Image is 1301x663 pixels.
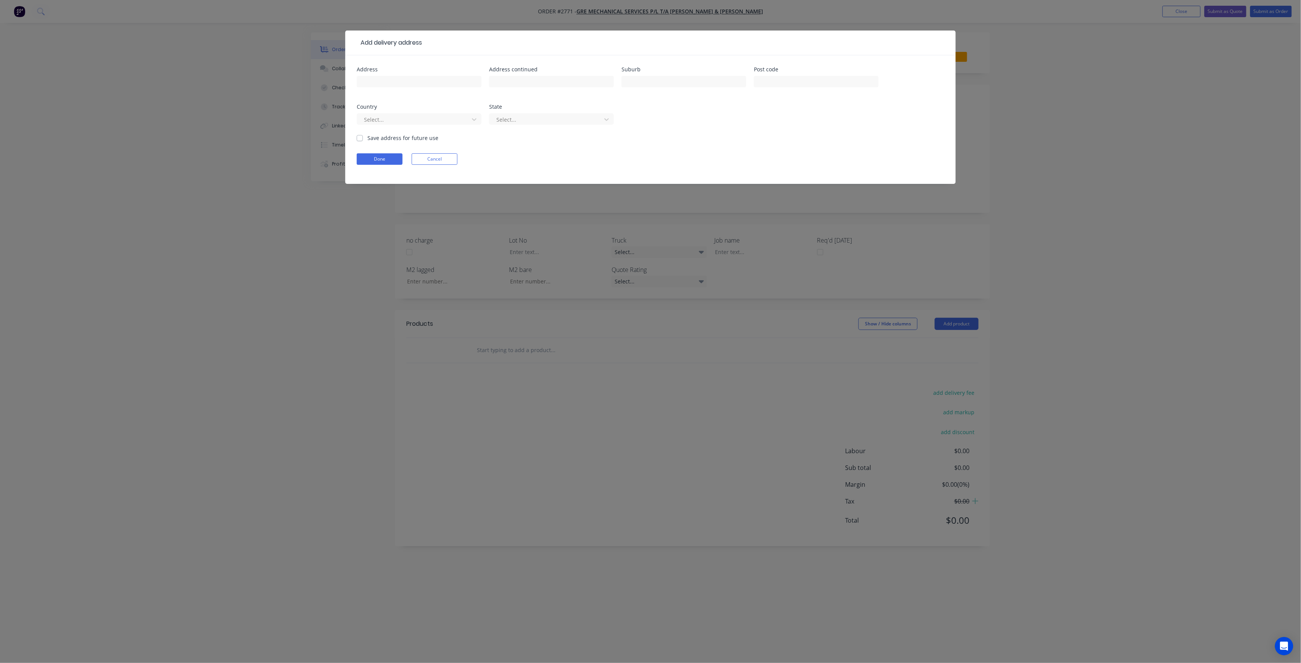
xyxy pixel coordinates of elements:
div: Address [357,67,481,72]
div: Suburb [622,67,746,72]
div: State [489,104,614,109]
button: Cancel [412,153,457,165]
button: Done [357,153,403,165]
div: Address continued [489,67,614,72]
div: Country [357,104,481,109]
div: Post code [754,67,879,72]
div: Open Intercom Messenger [1275,637,1293,655]
label: Save address for future use [367,134,438,142]
div: Add delivery address [357,38,422,47]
